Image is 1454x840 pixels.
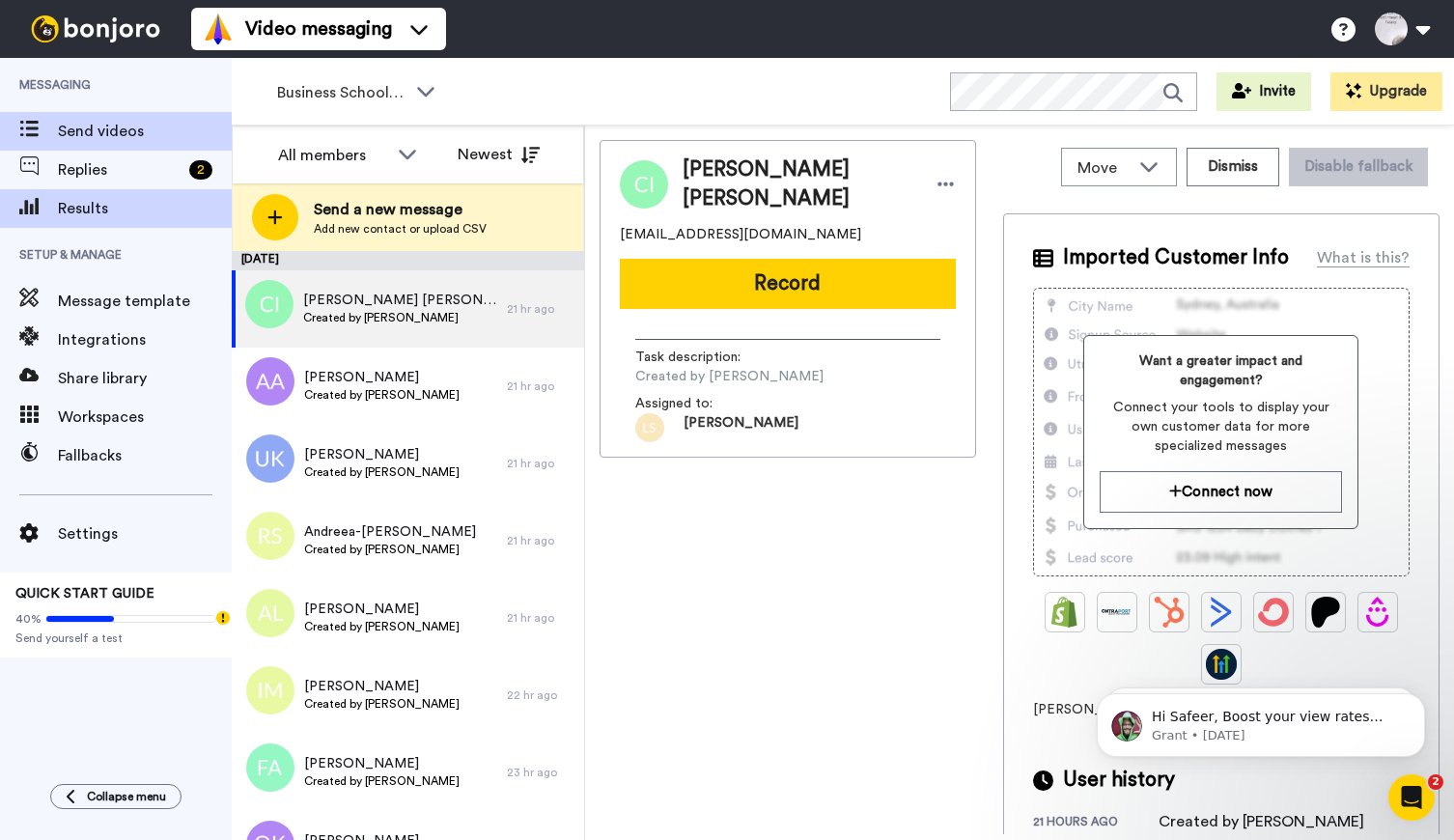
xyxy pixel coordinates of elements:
span: Created by [PERSON_NAME] [304,387,460,403]
span: Share library [58,367,232,390]
span: [PERSON_NAME] [PERSON_NAME] [303,291,497,310]
button: Connect now [1100,471,1342,513]
span: Created by [PERSON_NAME] [635,367,824,386]
div: 21 hours ago [1033,814,1159,833]
img: Shopify [1049,597,1080,628]
img: al.png [246,589,294,637]
span: 2 [1428,774,1443,790]
img: Image of Viorel Claudiu Iacob [620,160,668,209]
img: ConvertKit [1258,597,1289,628]
span: Message template [58,290,232,313]
div: Created by [PERSON_NAME] [1159,810,1364,833]
button: Upgrade [1330,72,1442,111]
span: Business School 2025 [277,81,406,104]
div: Tooltip anchor [214,609,232,627]
button: Disable fallback [1289,148,1428,186]
span: Add new contact or upload CSV [314,221,487,237]
span: User history [1063,766,1175,795]
span: Created by [PERSON_NAME] [303,310,497,325]
span: [PERSON_NAME] [PERSON_NAME] [683,155,916,213]
button: Record [620,259,956,309]
img: Patreon [1310,597,1341,628]
div: 21 hr ago [507,378,574,394]
span: [PERSON_NAME] [304,368,460,387]
iframe: Intercom notifications message [1068,653,1454,788]
img: Ontraport [1102,597,1132,628]
span: Want a greater impact and engagement? [1100,351,1342,390]
span: [PERSON_NAME] [684,413,798,442]
div: 21 hr ago [507,301,574,317]
button: Newest [443,135,554,174]
div: [DATE] [232,251,584,270]
img: Hubspot [1154,597,1185,628]
span: Results [58,197,232,220]
span: Send yourself a test [15,630,216,646]
img: GoHighLevel [1206,649,1237,680]
img: rs.png [246,512,294,560]
span: Task description : [635,348,770,367]
span: Send videos [58,120,232,143]
span: 40% [15,611,42,627]
span: Created by [PERSON_NAME] [304,542,476,557]
span: Created by [PERSON_NAME] [304,464,460,480]
img: im.png [246,666,294,714]
img: vm-color.svg [203,14,234,44]
span: Created by [PERSON_NAME] [304,773,460,789]
span: [PERSON_NAME] [304,677,460,696]
span: [PERSON_NAME] [304,600,460,619]
span: Integrations [58,328,232,351]
button: Dismiss [1187,148,1279,186]
div: 22 hr ago [507,687,574,703]
span: Fallbacks [58,444,232,467]
div: 2 [189,160,212,180]
span: Imported Customer Info [1063,243,1289,272]
span: Replies [58,158,182,182]
span: QUICK START GUIDE [15,587,154,601]
span: Created by [PERSON_NAME] [304,619,460,634]
div: 21 hr ago [507,456,574,471]
span: Assigned to: [635,394,770,413]
button: Collapse menu [50,784,182,809]
div: What is this? [1317,246,1410,269]
div: 23 hr ago [507,765,574,780]
span: Workspaces [58,406,232,429]
span: [PERSON_NAME] [304,445,460,464]
div: 21 hr ago [507,610,574,626]
span: Connect your tools to display your own customer data for more specialized messages [1100,398,1342,456]
img: uk.png [246,434,294,483]
img: bj-logo-header-white.svg [23,15,168,42]
span: Settings [58,522,232,546]
div: All members [278,144,388,167]
iframe: Intercom live chat [1388,774,1435,821]
img: ActiveCampaign [1206,597,1237,628]
div: 21 hr ago [507,533,574,548]
span: [PERSON_NAME] connects with all your other software [1033,700,1410,739]
img: fa.png [246,743,294,792]
span: Andreea-[PERSON_NAME] [304,522,476,542]
span: Move [1077,156,1130,180]
span: Created by [PERSON_NAME] [304,696,460,712]
span: Collapse menu [87,789,166,804]
span: Video messaging [245,15,392,42]
span: Send a new message [314,198,487,221]
img: Drip [1362,597,1393,628]
span: [PERSON_NAME] [304,754,460,773]
img: aa.png [246,357,294,406]
img: c868fa31-164a-4375-a30d-dbde66357fd0.png [635,413,664,442]
img: ci.png [245,280,294,328]
span: [EMAIL_ADDRESS][DOMAIN_NAME] [620,225,861,244]
button: Invite [1216,72,1311,111]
